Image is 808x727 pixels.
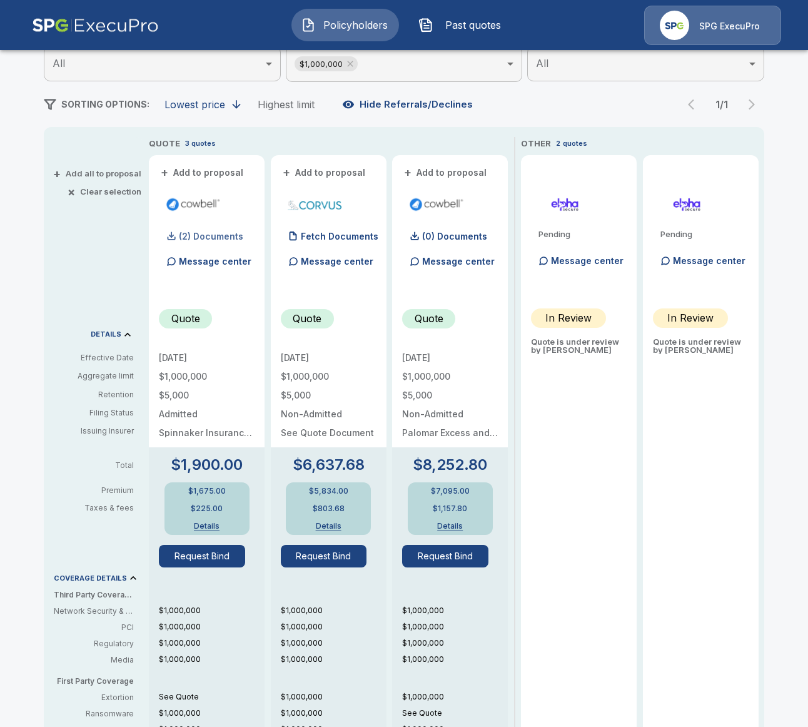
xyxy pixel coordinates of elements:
[402,545,488,567] button: Request Bind
[159,654,265,665] p: $1,000,000
[422,255,495,268] p: Message center
[667,310,714,325] p: In Review
[179,232,243,241] p: (2) Documents
[32,6,159,45] img: AA Logo
[699,20,760,33] p: SPG ExecuPro
[159,410,255,419] p: Admitted
[258,98,315,111] div: Highest limit
[161,168,168,177] span: +
[53,170,61,178] span: +
[54,654,134,666] p: Media
[425,522,475,530] button: Details
[556,138,560,149] p: 2
[301,232,378,241] p: Fetch Documents
[54,370,134,382] p: Aggregate limit
[281,410,376,419] p: Non-Admitted
[340,93,478,116] button: Hide Referrals/Declines
[644,6,781,45] a: Agency IconSPG ExecuPro
[402,410,498,419] p: Non-Admitted
[281,429,376,437] p: See Quote Document
[409,9,517,41] a: Past quotes IconPast quotes
[538,230,627,238] p: Pending
[54,425,134,437] p: Issuing Insurer
[54,676,144,687] p: First Party Coverage
[281,372,376,381] p: $1,000,000
[658,195,716,214] img: elphacyberstandard
[281,391,376,400] p: $5,000
[673,254,745,267] p: Message center
[164,98,225,111] div: Lowest price
[295,56,358,71] div: $1,000,000
[159,429,255,437] p: Spinnaker Insurance Company NAIC #24376, AM Best "A-" (Excellent) Rated.
[303,522,353,530] button: Details
[53,57,65,69] span: All
[159,391,255,400] p: $5,000
[709,99,734,109] p: 1 / 1
[54,622,134,633] p: PCI
[185,138,216,149] p: 3 quotes
[191,505,223,512] p: $225.00
[70,188,141,196] button: ×Clear selection
[402,621,508,633] p: $1,000,000
[159,166,246,180] button: +Add to proposal
[321,18,390,33] span: Policyholders
[418,18,433,33] img: Past quotes Icon
[281,545,367,567] button: Request Bind
[61,99,149,109] span: SORTING OPTIONS:
[422,232,487,241] p: (0) Documents
[545,310,592,325] p: In Review
[295,57,348,71] span: $1,000,000
[402,353,498,362] p: [DATE]
[402,429,498,437] p: Palomar Excess and Surplus Insurance Company NAIC# 16754 (A.M. Best A (Excellent), X Rated)
[171,311,200,326] p: Quote
[54,462,144,469] p: Total
[182,522,232,530] button: Details
[68,188,75,196] span: ×
[402,605,508,616] p: $1,000,000
[653,338,749,354] p: Quote is under review by [PERSON_NAME]
[551,254,624,267] p: Message center
[402,391,498,400] p: $5,000
[281,166,368,180] button: +Add to proposal
[281,708,386,719] p: $1,000,000
[291,9,399,41] button: Policyholders IconPolicyholders
[536,195,594,214] img: elphacyberenhanced
[91,331,121,338] p: DETAILS
[54,487,144,494] p: Premium
[159,605,265,616] p: $1,000,000
[433,505,467,512] p: $1,157.80
[281,621,386,633] p: $1,000,000
[281,691,386,703] p: $1,000,000
[159,353,255,362] p: [DATE]
[309,487,348,495] p: $5,834.00
[54,352,134,363] p: Effective Date
[413,457,487,472] p: $8,252.80
[402,545,498,567] span: Request Bind
[531,338,627,354] p: Quote is under review by [PERSON_NAME]
[281,545,376,567] span: Request Bind
[293,457,365,472] p: $6,637.68
[536,57,548,69] span: All
[159,708,265,719] p: $1,000,000
[660,11,689,40] img: Agency Icon
[54,589,144,601] p: Third Party Coverage
[54,575,127,582] p: COVERAGE DETAILS
[159,638,265,649] p: $1,000,000
[54,407,134,419] p: Filing Status
[188,487,226,495] p: $1,675.00
[293,311,321,326] p: Quote
[431,487,470,495] p: $7,095.00
[301,18,316,33] img: Policyholders Icon
[281,353,376,362] p: [DATE]
[164,195,222,214] img: cowbellp100
[402,638,508,649] p: $1,000,000
[281,638,386,649] p: $1,000,000
[563,138,587,149] p: quotes
[171,457,243,472] p: $1,900.00
[54,389,134,400] p: Retention
[402,372,498,381] p: $1,000,000
[402,654,508,665] p: $1,000,000
[402,708,508,719] p: See Quote
[283,168,290,177] span: +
